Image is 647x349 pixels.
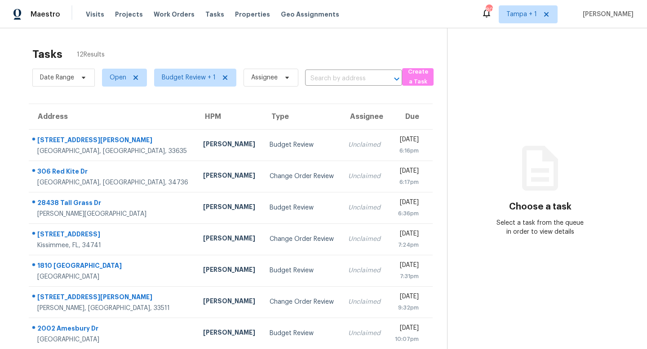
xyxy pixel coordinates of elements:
div: [DATE] [395,261,419,272]
div: Unclaimed [348,172,381,181]
div: Unclaimed [348,140,381,149]
div: [PERSON_NAME] [203,234,255,245]
span: Budget Review + 1 [162,73,216,82]
div: Unclaimed [348,203,381,212]
span: 12 Results [77,50,105,59]
h2: Tasks [32,50,62,59]
div: 7:31pm [395,272,419,281]
div: Change Order Review [270,235,334,244]
th: Due [388,104,433,129]
div: [PERSON_NAME] [203,202,255,214]
div: Unclaimed [348,297,381,306]
th: Type [262,104,341,129]
div: [PERSON_NAME] [203,297,255,308]
button: Create a Task [402,68,434,86]
div: [PERSON_NAME], [GEOGRAPHIC_DATA], 33511 [37,304,189,313]
div: Unclaimed [348,329,381,338]
div: [STREET_ADDRESS] [37,230,189,241]
div: [GEOGRAPHIC_DATA] [37,272,189,281]
div: Change Order Review [270,172,334,181]
div: Unclaimed [348,235,381,244]
div: 7:24pm [395,240,419,249]
div: 6:36pm [395,209,419,218]
th: Assignee [341,104,388,129]
div: [GEOGRAPHIC_DATA], [GEOGRAPHIC_DATA], 34736 [37,178,189,187]
div: Select a task from the queue in order to view details [494,218,586,236]
div: [PERSON_NAME] [203,171,255,182]
span: Work Orders [154,10,195,19]
span: Date Range [40,73,74,82]
div: [DATE] [395,198,419,209]
span: Properties [235,10,270,19]
span: Create a Task [407,67,429,87]
div: [GEOGRAPHIC_DATA], [GEOGRAPHIC_DATA], 33635 [37,147,189,156]
div: [STREET_ADDRESS][PERSON_NAME] [37,292,189,304]
div: Budget Review [270,266,334,275]
div: [STREET_ADDRESS][PERSON_NAME] [37,135,189,147]
input: Search by address [305,72,377,86]
div: [PERSON_NAME][GEOGRAPHIC_DATA] [37,209,189,218]
div: 1810 [GEOGRAPHIC_DATA] [37,261,189,272]
h3: Choose a task [509,202,572,211]
div: [DATE] [395,323,419,335]
div: [PERSON_NAME] [203,265,255,276]
div: 80 [486,5,492,14]
span: Tasks [205,11,224,17]
span: Projects [115,10,143,19]
div: [DATE] [395,135,419,146]
div: Budget Review [270,140,334,149]
button: Open [390,73,403,85]
div: [PERSON_NAME] [203,140,255,151]
th: HPM [196,104,262,129]
span: Assignee [251,73,278,82]
div: [DATE] [395,166,419,178]
th: Address [29,104,196,129]
div: [PERSON_NAME] [203,328,255,339]
span: [PERSON_NAME] [579,10,634,19]
span: Visits [86,10,104,19]
span: Open [110,73,126,82]
div: Budget Review [270,329,334,338]
div: 28438 Tall Grass Dr [37,198,189,209]
span: Tampa + 1 [506,10,537,19]
span: Maestro [31,10,60,19]
div: [DATE] [395,229,419,240]
div: 10:07pm [395,335,419,344]
div: Kissimmee, FL, 34741 [37,241,189,250]
div: 2002 Amesbury Dr [37,324,189,335]
div: 9:32pm [395,303,419,312]
div: [DATE] [395,292,419,303]
div: 6:17pm [395,178,419,187]
div: 6:16pm [395,146,419,155]
span: Geo Assignments [281,10,339,19]
div: Unclaimed [348,266,381,275]
div: 306 Red Kite Dr [37,167,189,178]
div: Budget Review [270,203,334,212]
div: Change Order Review [270,297,334,306]
div: [GEOGRAPHIC_DATA] [37,335,189,344]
